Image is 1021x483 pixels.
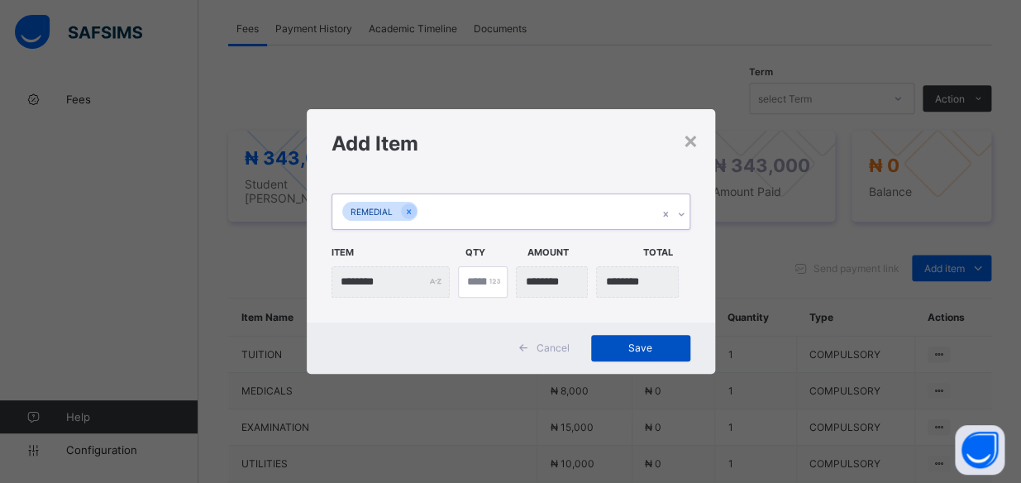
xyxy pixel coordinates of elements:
[604,342,678,354] span: Save
[955,425,1004,475] button: Open asap
[683,126,699,154] div: ×
[465,238,518,266] span: Qty
[342,202,401,221] div: REMEDIAL
[332,132,690,155] h1: Add Item
[537,342,570,354] span: Cancel
[332,238,457,266] span: Item
[527,238,634,266] span: Amount
[643,238,697,266] span: Total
